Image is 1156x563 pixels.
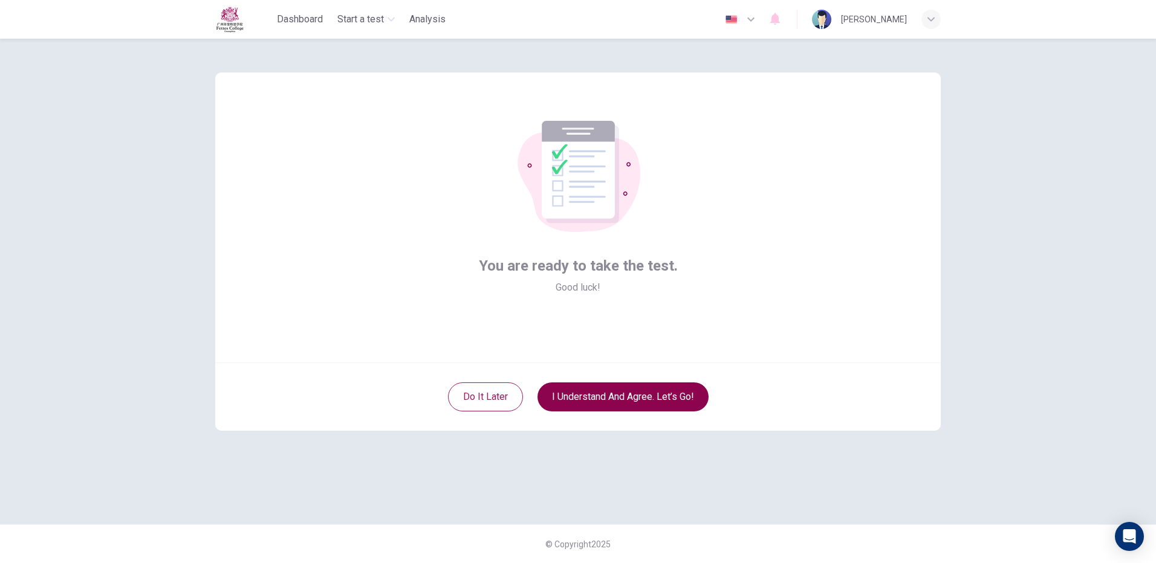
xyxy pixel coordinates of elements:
span: Dashboard [277,12,323,27]
button: Do it later [448,382,523,411]
button: Start a test [333,8,400,30]
div: Open Intercom Messenger [1115,522,1144,551]
button: Dashboard [272,8,328,30]
span: Analysis [409,12,446,27]
span: © Copyright 2025 [545,539,611,549]
button: Analysis [404,8,450,30]
img: Fettes logo [215,6,244,33]
div: [PERSON_NAME] [841,12,907,27]
a: Fettes logo [215,6,272,33]
span: Good luck! [556,280,600,295]
img: Profile picture [812,10,831,29]
span: You are ready to take the test. [479,256,678,275]
img: en [724,15,739,24]
button: I understand and agree. Let’s go! [537,382,709,411]
span: Start a test [337,12,384,27]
